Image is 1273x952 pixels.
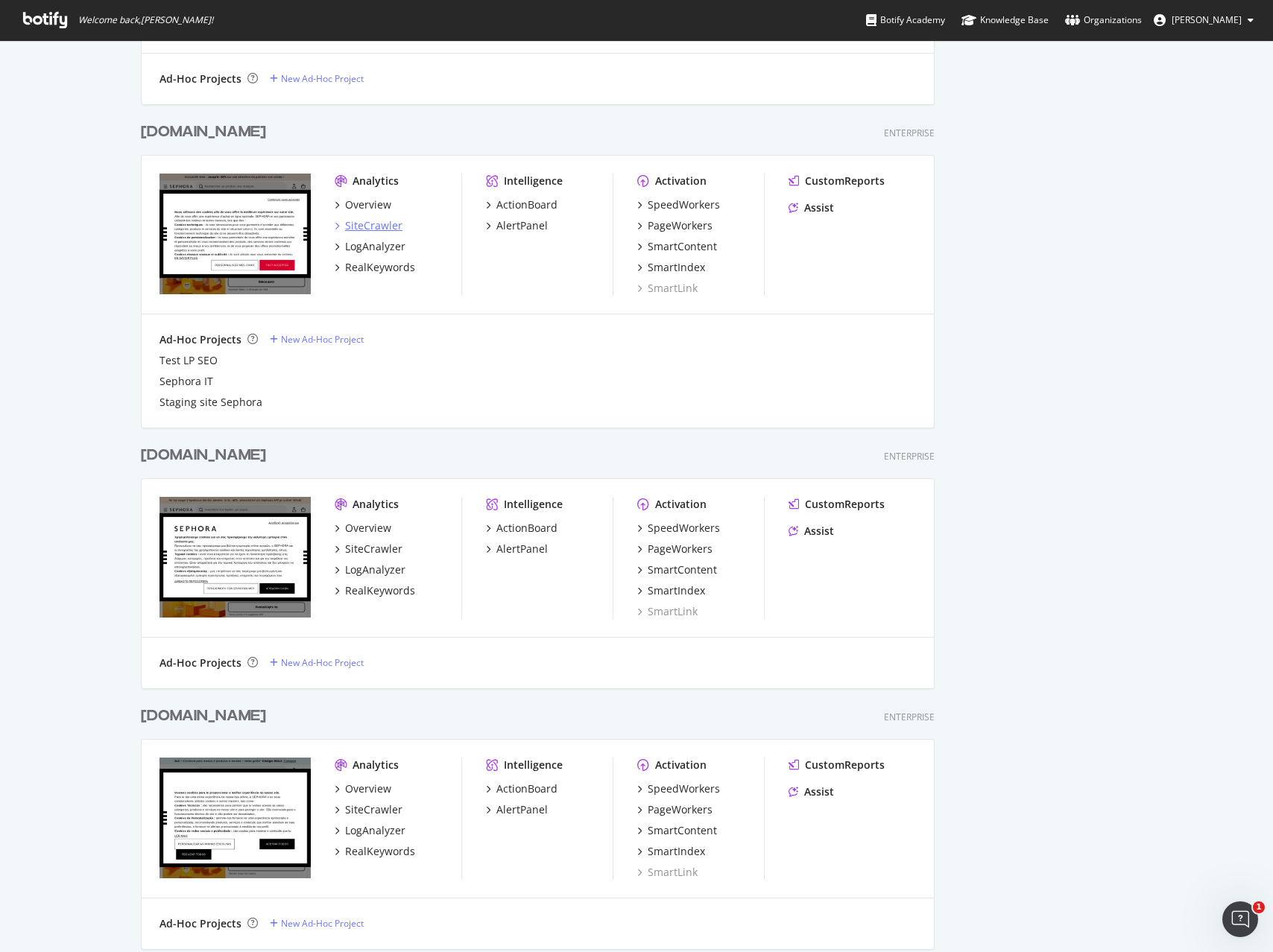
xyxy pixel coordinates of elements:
[353,758,399,772] div: Analytics
[1065,13,1142,28] div: Organizations
[159,374,213,389] a: Sephora IT
[141,121,266,143] div: [DOMAIN_NAME]
[335,823,405,838] a: LogAnalyzer
[159,395,262,410] a: Staging site Sephora
[1142,8,1266,32] button: [PERSON_NAME]
[141,445,272,466] a: [DOMAIN_NAME]
[335,197,391,212] a: Overview
[281,656,364,669] div: New Ad-Hoc Project
[648,260,705,275] div: SmartIndex
[637,802,713,817] a: PageWorkers
[1222,901,1258,937] iframe: Intercom live chat
[805,758,885,772] div: CustomReports
[504,497,563,512] div: Intelligence
[789,524,834,539] a: Assist
[345,260,415,275] div: RealKeywords
[789,174,885,188] a: CustomReports
[335,583,415,598] a: RealKeywords
[353,497,399,512] div: Analytics
[486,218,548,233] a: AlertPanel
[637,583,705,598] a: SmartIndex
[345,521,391,536] div: Overview
[270,656,364,669] a: New Ad-Hoc Project
[281,917,364,930] div: New Ad-Hoc Project
[345,844,415,859] div: RealKeywords
[159,174,311,294] img: www.sephora.fr
[496,521,557,536] div: ActionBoard
[1253,901,1265,913] span: 1
[789,497,885,512] a: CustomReports
[648,562,717,577] div: SmartContent
[655,758,707,772] div: Activation
[648,823,717,838] div: SmartContent
[789,758,885,772] a: CustomReports
[637,521,720,536] a: SpeedWorkers
[159,353,218,368] div: Test LP SEO
[335,844,415,859] a: RealKeywords
[335,521,391,536] a: Overview
[159,72,241,86] div: Ad-Hoc Projects
[335,781,391,796] a: Overview
[504,758,563,772] div: Intelligence
[159,916,241,931] div: Ad-Hoc Projects
[504,174,563,188] div: Intelligence
[159,758,311,878] img: www.sephora.pt
[637,604,698,619] div: SmartLink
[345,542,402,556] div: SiteCrawler
[648,844,705,859] div: SmartIndex
[804,784,834,799] div: Assist
[884,711,935,723] div: Enterprise
[141,445,266,466] div: [DOMAIN_NAME]
[648,239,717,254] div: SmartContent
[335,542,402,556] a: SiteCrawler
[281,333,364,346] div: New Ad-Hoc Project
[637,281,698,296] div: SmartLink
[496,197,557,212] div: ActionBoard
[637,844,705,859] a: SmartIndex
[335,260,415,275] a: RealKeywords
[637,562,717,577] a: SmartContent
[335,239,405,254] a: LogAnalyzer
[496,218,548,233] div: AlertPanel
[345,218,402,233] div: SiteCrawler
[648,218,713,233] div: PageWorkers
[648,197,720,212] div: SpeedWorkers
[486,542,548,556] a: AlertPanel
[345,239,405,254] div: LogAnalyzer
[353,174,399,188] div: Analytics
[866,13,945,28] div: Botify Academy
[335,218,402,233] a: SiteCrawler
[486,781,557,796] a: ActionBoard
[345,562,405,577] div: LogAnalyzer
[884,450,935,463] div: Enterprise
[159,332,241,347] div: Ad-Hoc Projects
[335,562,405,577] a: LogAnalyzer
[486,802,548,817] a: AlertPanel
[270,72,364,85] a: New Ad-Hoc Project
[648,583,705,598] div: SmartIndex
[805,497,885,512] div: CustomReports
[141,121,272,143] a: [DOMAIN_NAME]
[648,781,720,796] div: SpeedWorkers
[884,127,935,139] div: Enterprise
[637,239,717,254] a: SmartContent
[648,521,720,536] div: SpeedWorkers
[637,197,720,212] a: SpeedWorkers
[78,14,213,26] span: Welcome back, [PERSON_NAME] !
[281,72,364,85] div: New Ad-Hoc Project
[637,823,717,838] a: SmartContent
[335,802,402,817] a: SiteCrawler
[648,542,713,556] div: PageWorkers
[804,200,834,215] div: Assist
[159,656,241,670] div: Ad-Hoc Projects
[655,497,707,512] div: Activation
[804,524,834,539] div: Assist
[637,260,705,275] a: SmartIndex
[789,200,834,215] a: Assist
[637,865,698,880] a: SmartLink
[637,542,713,556] a: PageWorkers
[345,802,402,817] div: SiteCrawler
